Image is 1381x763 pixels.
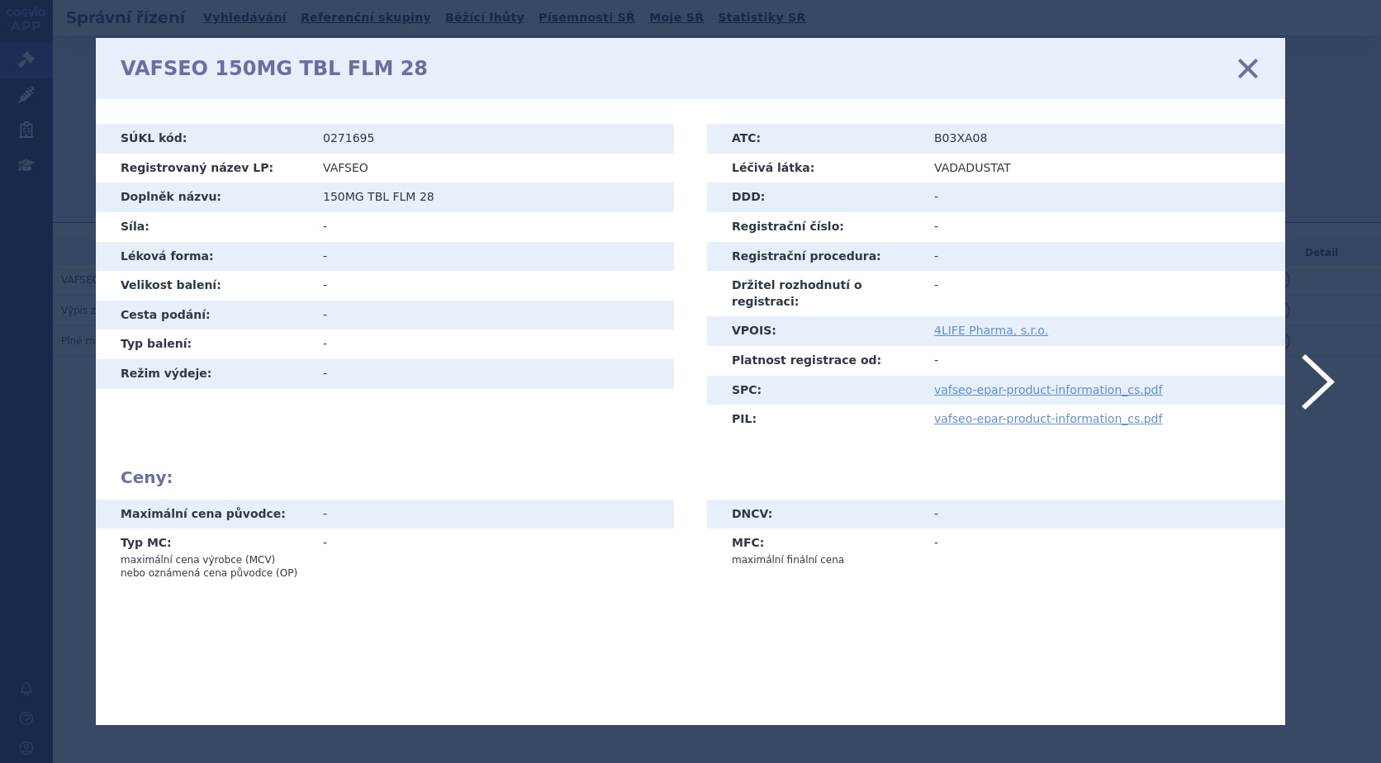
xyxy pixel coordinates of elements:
th: Registrační číslo: [707,212,922,242]
td: 150MG TBL FLM 28 [311,182,674,212]
th: Registrovaný název LP: [96,154,311,183]
h2: Ceny: [121,467,1260,487]
th: SPC: [707,376,922,405]
td: VAFSEO [311,154,674,183]
th: ATC: [707,124,922,154]
th: VPOIS: [707,316,922,346]
td: 0271695 [311,124,674,154]
th: Platnost registrace od: [707,346,922,376]
th: Velikost balení: [96,271,311,301]
td: - [922,500,1285,529]
th: DDD: [707,182,922,212]
p: maximální finální cena [732,553,909,566]
th: SÚKL kód: [96,124,311,154]
td: - [311,301,674,330]
th: Registrační procedura: [707,242,922,272]
th: MFC: [707,528,922,573]
div: - [323,506,662,523]
p: maximální cena výrobce (MCV) nebo oznámená cena původce (OP) [121,553,298,580]
a: vafseo-epar-product-information_cs.pdf [934,383,1162,396]
th: Doplněk názvu: [96,182,311,212]
th: DNCV: [707,500,922,529]
td: - [922,212,1285,242]
td: - [922,346,1285,376]
td: - [311,528,674,586]
a: 4LIFE Pharma, s.r.o. [934,324,1048,337]
th: Typ balení: [96,329,311,359]
th: Cesta podání: [96,301,311,330]
td: - [922,528,1285,573]
td: B03XA08 [922,124,1285,154]
td: - [311,271,674,301]
td: - [311,242,674,272]
td: - [311,212,674,242]
th: Maximální cena původce: [96,500,311,529]
th: Léková forma: [96,242,311,272]
th: Držitel rozhodnutí o registraci: [707,271,922,316]
h1: VAFSEO 150MG TBL FLM 28 [121,57,428,81]
td: - [311,329,674,359]
th: Typ MC: [96,528,311,586]
th: Režim výdeje: [96,359,311,389]
a: vafseo-epar-product-information_cs.pdf [934,412,1162,425]
a: zavřít [1236,56,1260,81]
th: Léčivá látka: [707,154,922,183]
th: PIL: [707,405,922,434]
td: - [922,182,1285,212]
td: VADADUSTAT [922,154,1285,183]
td: - [922,242,1285,272]
td: - [311,359,674,389]
th: Síla: [96,212,311,242]
td: - [922,271,1285,316]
